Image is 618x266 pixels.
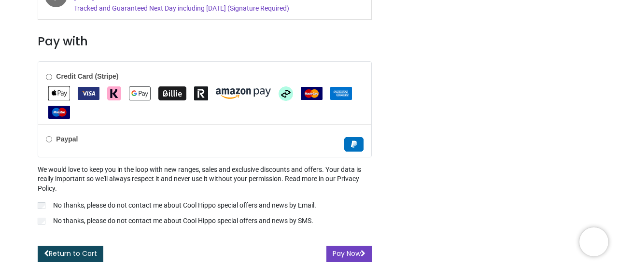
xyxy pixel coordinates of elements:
img: Afterpay Clearpay [279,86,293,101]
p: No thanks, please do not contact me about Cool Hippo special offers and news by SMS. [53,216,313,226]
img: VISA [78,87,99,100]
img: Apple Pay [48,86,70,100]
span: Amazon Pay [216,89,271,97]
iframe: Brevo live chat [579,227,608,256]
img: Maestro [48,106,70,119]
a: Return to Cart [38,246,103,262]
span: Billie [158,89,186,97]
img: Billie [158,86,186,100]
img: Amazon Pay [216,88,271,99]
input: No thanks, please do not contact me about Cool Hippo special offers and news by Email. [38,202,45,209]
span: VISA [78,89,99,97]
b: Credit Card (Stripe) [56,72,118,80]
span: Maestro [48,108,70,115]
img: Google Pay [129,86,151,100]
span: Klarna [107,89,121,97]
h3: Pay with [38,33,371,50]
span: Apple Pay [48,89,70,97]
span: Revolut Pay [194,89,208,97]
span: Afterpay Clearpay [279,89,293,97]
b: Paypal [56,135,78,143]
div: Tracked and Guaranteed Next Day including [DATE] (Signature Required) [74,4,305,14]
span: Google Pay [129,89,151,97]
img: American Express [330,87,352,100]
div: We would love to keep you in the loop with new ranges, sales and exclusive discounts and offers. ... [38,165,371,228]
p: No thanks, please do not contact me about Cool Hippo special offers and news by Email. [53,201,316,210]
img: MasterCard [301,87,323,100]
input: No thanks, please do not contact me about Cool Hippo special offers and news by SMS. [38,218,45,224]
span: MasterCard [301,89,323,97]
img: Klarna [107,86,121,100]
input: Paypal [46,136,52,142]
img: Revolut Pay [194,86,208,100]
span: Paypal [344,140,364,147]
button: Pay Now [326,246,372,262]
input: Credit Card (Stripe) [46,74,52,80]
img: Paypal [344,137,364,152]
span: American Express [330,89,352,97]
